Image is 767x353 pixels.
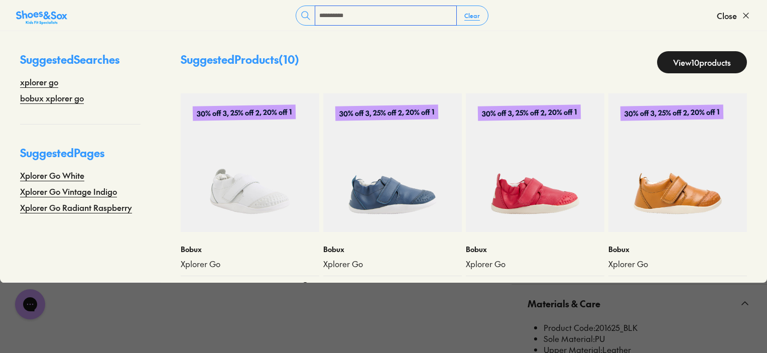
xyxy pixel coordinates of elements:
[608,244,747,255] p: Bobux
[192,100,296,125] p: 30% off 3, 25% off 2, 20% off 1
[544,322,595,333] span: Product Code:
[717,10,737,22] span: Close
[20,169,84,181] a: Xplorer Go White
[323,282,345,293] span: $ 64.95
[181,259,319,270] a: Xplorer Go
[323,259,462,270] a: Xplorer Go
[620,104,723,121] p: 30% off 3, 25% off 2, 20% off 1
[323,244,462,255] p: Bobux
[478,104,581,121] p: 30% off 3, 25% off 2, 20% off 1
[323,93,462,232] a: 30% off 3, 25% off 2, 20% off 1
[181,244,319,255] p: Bobux
[16,8,67,24] a: Shoes &amp; Sox
[466,93,604,232] a: 30% off 3, 25% off 2, 20% off 1
[20,201,132,213] a: Xplorer Go Radiant Raspberry
[20,92,84,104] a: bobux xplorer go
[608,93,747,232] a: 30% off 3, 25% off 2, 20% off 1
[10,286,50,323] iframe: Gorgias live chat messenger
[181,51,299,73] p: Suggested Products
[433,282,462,293] div: 5 colours
[20,185,117,197] a: Xplorer Go Vintage Indigo
[466,282,488,293] span: $ 64.95
[335,104,438,121] p: 30% off 3, 25% off 2, 20% off 1
[717,5,751,27] button: Close
[512,285,767,322] button: Materials & Care
[181,282,203,293] span: $ 64.95
[544,333,595,344] span: Sole Material:
[16,10,67,26] img: SNS_Logo_Responsive.svg
[544,322,751,333] li: 201625_BLK
[466,259,604,270] a: Xplorer Go
[528,289,600,318] span: Materials & Care
[718,282,747,293] div: 5 colours
[20,76,58,88] a: xplorer go
[181,93,319,232] a: 30% off 3, 25% off 2, 20% off 1
[576,282,604,293] div: 3 colours
[456,7,488,25] button: Clear
[608,259,747,270] a: Xplorer Go
[608,282,630,293] span: $ 64.95
[466,244,604,255] p: Bobux
[20,145,141,169] p: Suggested Pages
[20,51,141,76] p: Suggested Searches
[279,52,299,67] span: ( 10 )
[657,51,747,73] a: View10products
[544,333,751,344] li: PU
